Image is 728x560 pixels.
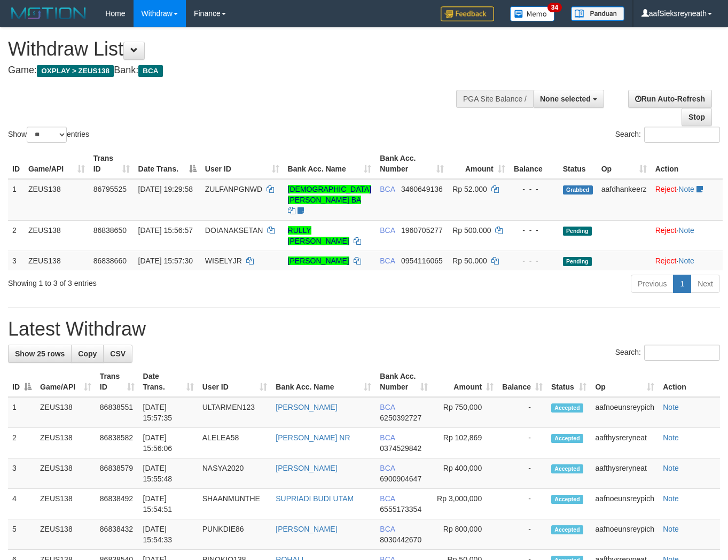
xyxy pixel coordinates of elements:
span: Accepted [551,464,583,473]
a: Previous [631,275,674,293]
td: 86838582 [96,428,139,458]
th: ID: activate to sort column descending [8,367,36,397]
span: Grabbed [563,185,593,195]
td: 86838492 [96,489,139,519]
span: ZULFANPGNWD [205,185,262,193]
td: [DATE] 15:54:33 [139,519,198,550]
a: RULLY [PERSON_NAME] [288,226,349,245]
span: BCA [380,256,395,265]
td: [DATE] 15:55:48 [139,458,198,489]
a: [PERSON_NAME] [276,403,337,411]
span: Copy 0374529842 to clipboard [380,444,421,453]
span: DOIANAKSETAN [205,226,263,235]
a: 1 [673,275,691,293]
a: CSV [103,345,132,363]
span: Copy 6555173354 to clipboard [380,505,421,514]
span: OXPLAY > ZEUS138 [37,65,114,77]
a: Copy [71,345,104,363]
span: BCA [138,65,162,77]
td: - [498,489,547,519]
a: Note [663,464,679,472]
span: None selected [540,95,591,103]
span: Accepted [551,495,583,504]
a: Reject [655,256,677,265]
th: Trans ID: activate to sort column ascending [96,367,139,397]
div: - - - [514,255,554,266]
span: 86838660 [93,256,127,265]
img: panduan.png [571,6,624,21]
div: PGA Site Balance / [456,90,533,108]
td: - [498,519,547,550]
td: Rp 102,869 [432,428,498,458]
span: Copy 0954116065 to clipboard [401,256,443,265]
td: · [651,251,723,270]
td: 3 [8,251,24,270]
th: Bank Acc. Number: activate to sort column ascending [375,367,432,397]
td: 3 [8,458,36,489]
button: None selected [533,90,604,108]
td: - [498,458,547,489]
span: BCA [380,494,395,503]
img: Button%20Memo.svg [510,6,555,21]
th: ID [8,149,24,179]
td: 86838579 [96,458,139,489]
th: Bank Acc. Number: activate to sort column ascending [375,149,448,179]
span: Copy 1960705277 to clipboard [401,226,443,235]
td: 4 [8,489,36,519]
th: Bank Acc. Name: activate to sort column ascending [271,367,375,397]
td: ZEUS138 [36,519,96,550]
select: Showentries [27,127,67,143]
td: SHAANMUNTHE [198,489,272,519]
a: Note [663,525,679,533]
td: [DATE] 15:56:06 [139,428,198,458]
td: PUNKDIE86 [198,519,272,550]
a: Note [678,256,694,265]
span: Rp 500.000 [452,226,491,235]
div: - - - [514,184,554,195]
span: Copy 8030442670 to clipboard [380,535,421,544]
td: 1 [8,397,36,428]
h4: Game: Bank: [8,65,475,76]
input: Search: [644,345,720,361]
th: Amount: activate to sort column ascending [432,367,498,397]
a: [PERSON_NAME] [288,256,349,265]
div: - - - [514,225,554,236]
span: Show 25 rows [15,349,65,358]
th: Status: activate to sort column ascending [547,367,591,397]
span: 34 [547,3,562,12]
td: 86838551 [96,397,139,428]
th: Date Trans.: activate to sort column descending [134,149,201,179]
span: BCA [380,185,395,193]
th: Op: activate to sort column ascending [591,367,659,397]
th: Balance: activate to sort column ascending [498,367,547,397]
label: Show entries [8,127,89,143]
td: 2 [8,428,36,458]
img: MOTION_logo.png [8,5,89,21]
span: WISELYJR [205,256,242,265]
td: Rp 400,000 [432,458,498,489]
label: Search: [615,345,720,361]
td: ALELEA58 [198,428,272,458]
span: Rp 52.000 [452,185,487,193]
td: ZEUS138 [36,458,96,489]
input: Search: [644,127,720,143]
td: 1 [8,179,24,221]
th: Amount: activate to sort column ascending [448,149,510,179]
span: BCA [380,403,395,411]
span: 86838650 [93,226,127,235]
th: User ID: activate to sort column ascending [198,367,272,397]
td: 2 [8,220,24,251]
td: NASYA2020 [198,458,272,489]
td: 5 [8,519,36,550]
th: User ID: activate to sort column ascending [201,149,284,179]
span: Copy 3460649136 to clipboard [401,185,443,193]
span: BCA [380,433,395,442]
span: Copy [78,349,97,358]
th: Status [559,149,597,179]
a: [PERSON_NAME] [276,464,337,472]
td: · [651,179,723,221]
span: Accepted [551,403,583,413]
td: - [498,397,547,428]
td: ZEUS138 [24,220,89,251]
th: Balance [510,149,559,179]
